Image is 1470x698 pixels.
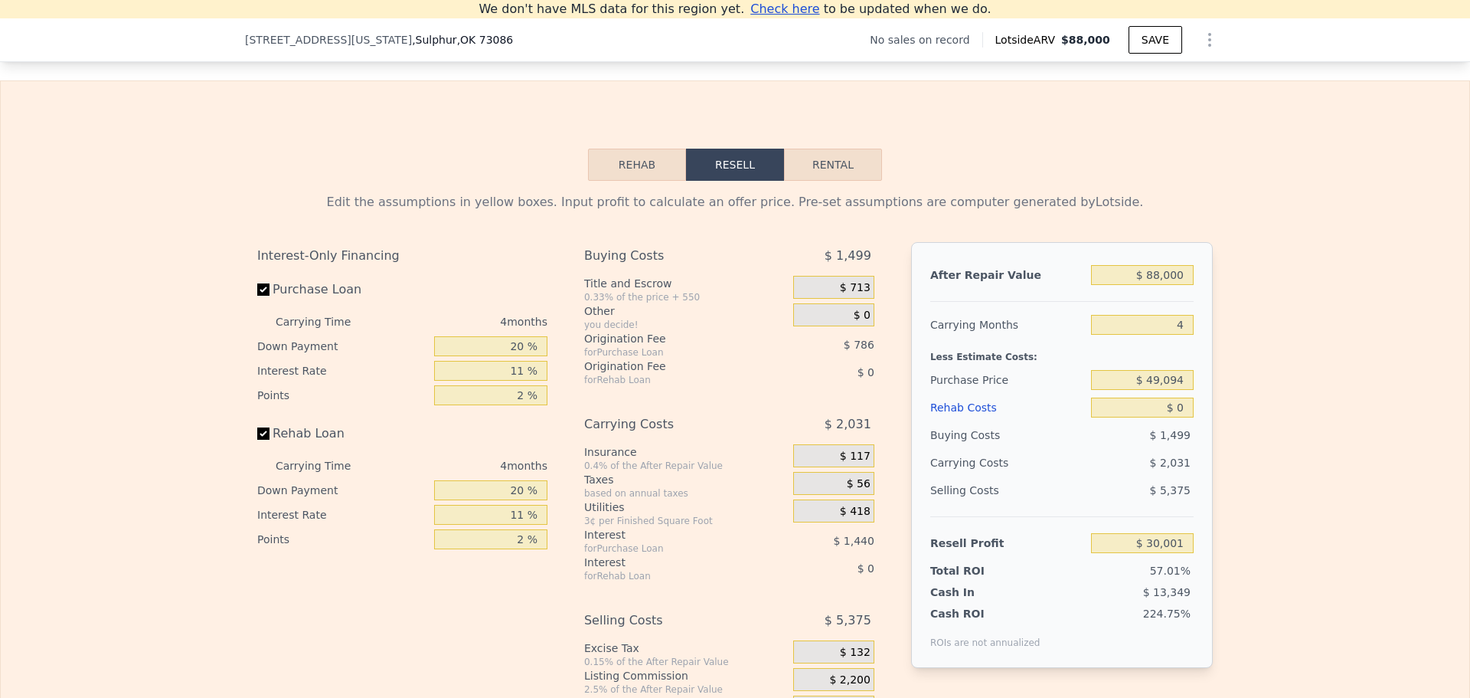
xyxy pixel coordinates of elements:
[930,394,1085,421] div: Rehab Costs
[584,641,787,656] div: Excise Tax
[584,656,787,668] div: 0.15% of the After Repair Value
[584,472,787,487] div: Taxes
[584,527,755,542] div: Interest
[854,309,871,323] span: $ 0
[857,562,874,575] span: $ 0
[584,460,787,472] div: 0.4% of the After Repair Value
[930,585,1026,600] div: Cash In
[257,283,269,296] input: Purchase Loan
[584,607,755,634] div: Selling Costs
[381,454,547,478] div: 4 months
[1143,608,1191,620] span: 224.75%
[257,527,428,552] div: Points
[930,477,1085,504] div: Selling Costs
[257,276,428,303] label: Purchase Loan
[930,311,1085,339] div: Carrying Months
[257,383,428,408] div: Points
[257,242,547,270] div: Interest-Only Financing
[584,319,787,331] div: you decide!
[584,331,755,346] div: Origination Fee
[584,346,755,359] div: for Purchase Loan
[750,2,819,16] span: Check here
[857,366,874,378] span: $ 0
[847,477,871,491] span: $ 56
[257,503,428,527] div: Interest Rate
[584,515,787,527] div: 3¢ per Finished Square Foot
[584,276,787,291] div: Title and Escrow
[686,149,784,181] button: Resell
[1143,586,1191,598] span: $ 13,349
[930,449,1026,477] div: Carrying Costs
[840,646,871,660] span: $ 132
[584,542,755,555] div: for Purchase Loan
[257,420,428,447] label: Rehab Loan
[276,454,375,478] div: Carrying Time
[930,563,1026,578] div: Total ROI
[1129,26,1182,54] button: SAVE
[840,281,871,295] span: $ 713
[825,242,871,270] span: $ 1,499
[257,334,428,359] div: Down Payment
[584,411,755,438] div: Carrying Costs
[930,261,1085,289] div: After Repair Value
[584,668,787,683] div: Listing Commission
[1150,484,1191,496] span: $ 5,375
[457,34,514,46] span: , OK 73086
[1194,25,1225,55] button: Show Options
[995,32,1061,48] span: Lotside ARV
[412,32,513,48] span: , Sulphur
[930,606,1040,621] div: Cash ROI
[1150,565,1191,577] span: 57.01%
[276,310,375,334] div: Carrying Time
[930,621,1040,649] div: ROIs are not annualized
[584,555,755,570] div: Interest
[584,570,755,582] div: for Rehab Loan
[1061,34,1110,46] span: $88,000
[1150,429,1191,441] span: $ 1,499
[930,366,1085,394] div: Purchase Price
[840,450,871,464] span: $ 117
[257,193,1213,211] div: Edit the assumptions in yellow boxes. Input profit to calculate an offer price. Pre-set assumptio...
[584,303,787,319] div: Other
[829,673,870,687] span: $ 2,200
[584,487,787,500] div: based on annual taxes
[588,149,686,181] button: Rehab
[833,535,874,547] span: $ 1,440
[584,500,787,515] div: Utilities
[584,359,755,374] div: Origination Fee
[257,359,428,383] div: Interest Rate
[257,478,428,503] div: Down Payment
[381,310,547,334] div: 4 months
[930,421,1085,449] div: Buying Costs
[584,242,755,270] div: Buying Costs
[825,411,871,438] span: $ 2,031
[844,339,874,351] span: $ 786
[784,149,882,181] button: Rental
[584,444,787,460] div: Insurance
[840,505,871,519] span: $ 418
[245,32,412,48] span: [STREET_ADDRESS][US_STATE]
[870,32,982,48] div: No sales on record
[584,291,787,303] div: 0.33% of the price + 550
[584,683,787,696] div: 2.5% of the After Repair Value
[257,428,269,440] input: Rehab Loan
[825,607,871,634] span: $ 5,375
[930,529,1085,557] div: Resell Profit
[930,339,1194,366] div: Less Estimate Costs:
[1150,457,1191,469] span: $ 2,031
[584,374,755,386] div: for Rehab Loan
